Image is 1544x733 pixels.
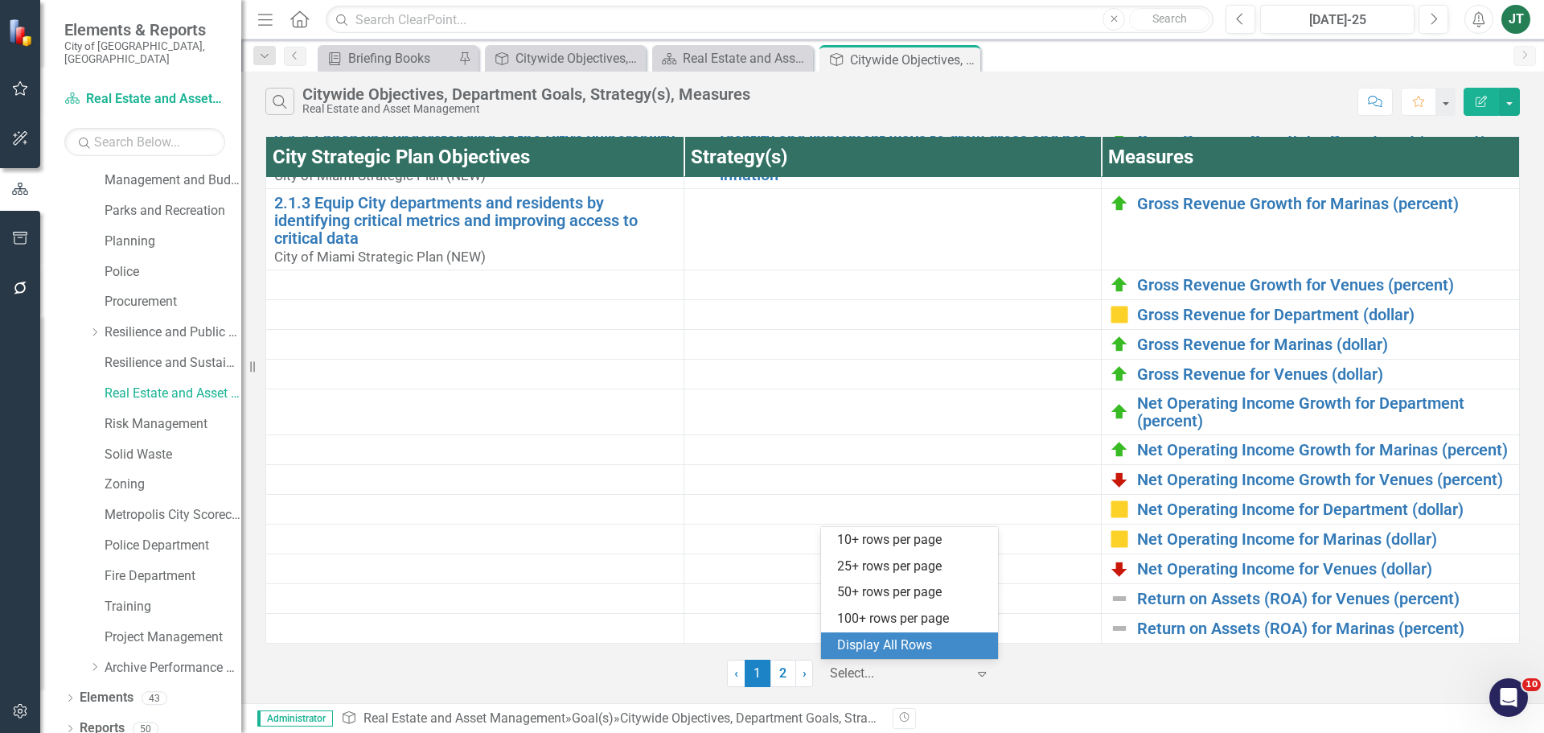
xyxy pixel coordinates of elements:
div: 25+ rows per page [837,558,988,576]
iframe: Intercom live chat [1489,678,1528,717]
img: Not Defined [1110,589,1129,608]
button: [DATE]-25 [1260,5,1415,34]
img: Caution [1110,500,1129,519]
a: Gross Revenue for Marinas (dollar) [1137,336,1511,353]
a: Resilience and Sustainability [105,354,241,373]
img: Not Defined [1110,619,1129,638]
a: Gross Revenue Growth for Venues (percent) [1137,276,1511,294]
a: Procurement [105,293,241,311]
div: Citywide Objectives, Department Goals, Strategy(s), Measures [850,50,976,70]
small: City of [GEOGRAPHIC_DATA], [GEOGRAPHIC_DATA] [64,39,225,66]
img: On Target [1110,364,1129,384]
div: 50+ rows per page [837,583,988,602]
td: Double-Click to Edit Right Click for Context Menu [1102,525,1520,554]
td: Double-Click to Edit Right Click for Context Menu [1102,360,1520,389]
img: Caution [1110,305,1129,324]
div: Citywide Objectives, Department Goals, Strategy(s), Measures [302,85,750,103]
div: 100+ rows per page [837,610,988,628]
td: Double-Click to Edit Right Click for Context Menu [1102,389,1520,435]
td: Double-Click to Edit Right Click for Context Menu [1102,495,1520,525]
input: Search ClearPoint... [326,6,1213,34]
a: Parks and Recreation [105,202,241,220]
img: On Target [1110,335,1129,354]
a: Identify and implement ways to grow gross and net income above inflation and reduce expenses belo... [720,130,1094,183]
div: Real Estate and Asset Management [302,103,750,115]
div: Citywide Objectives, Department Goals, Strategy(s), Measures [620,710,968,726]
a: Gross Revenue Growth for Marinas (percent) [1137,195,1511,212]
td: Double-Click to Edit Right Click for Context Menu [1102,554,1520,584]
a: 2.1.3 Equip City departments and residents by identifying critical metrics and improving access t... [274,194,675,247]
td: Double-Click to Edit Right Click for Context Menu [1102,465,1520,495]
div: Display All Rows [837,636,988,655]
div: Briefing Books [348,48,454,68]
a: Planning [105,233,241,251]
a: Police [105,263,241,282]
a: Metropolis City Scorecard [105,506,241,525]
a: Real Estate and Asset Management [64,90,225,109]
td: Double-Click to Edit Right Click for Context Menu [1102,189,1520,270]
a: Archive Performance Reports Data [105,659,241,677]
a: Return on Assets (ROA) for Marinas (percent) [1137,620,1511,637]
a: Real Estate and Asset Management [363,710,565,726]
a: Net Operating Income Growth for Department (percent) [1137,394,1511,430]
button: JT [1501,5,1530,34]
td: Double-Click to Edit Right Click for Context Menu [1102,330,1520,360]
img: Below Plan [1110,470,1129,489]
span: › [803,665,807,681]
a: Risk Management [105,415,241,434]
img: Below Plan [1110,559,1129,579]
a: Zoning [105,476,241,494]
span: Search [1152,12,1187,25]
img: On Target [1110,402,1129,422]
a: Net Operating Income for Department (dollar) [1137,500,1511,518]
a: Net Operating Income Growth for Marinas (percent) [1137,441,1511,459]
a: Net Operating Income for Marinas (dollar) [1137,530,1511,548]
span: 10 [1522,678,1541,691]
a: Fire Department [105,567,241,586]
a: Goal(s) [572,710,614,726]
div: 43 [142,691,167,705]
td: Double-Click to Edit Right Click for Context Menu [1102,270,1520,300]
a: Net Operating Income Growth for Venues (percent) [1137,471,1511,488]
div: » » [341,710,881,728]
div: [DATE]-25 [1266,10,1409,30]
div: Real Estate and Asset Management [683,48,809,68]
td: Double-Click to Edit Right Click for Context Menu [266,189,684,270]
img: On Target [1110,440,1129,459]
a: Briefing Books [322,48,454,68]
span: 1 [745,660,770,687]
span: City of Miami Strategic Plan (NEW) [274,249,486,265]
a: Management and Budget [105,171,241,190]
td: Double-Click to Edit Right Click for Context Menu [1102,300,1520,330]
a: Gross Revenue for Venues (dollar) [1137,365,1511,383]
a: Net Operating Income for Venues (dollar) [1137,560,1511,578]
img: On Target [1110,275,1129,294]
span: Administrator [257,710,333,727]
a: Elements [80,689,133,707]
img: ClearPoint Strategy [8,19,36,47]
a: Solid Waste [105,446,241,464]
a: Project Management [105,628,241,647]
td: Double-Click to Edit Right Click for Context Menu [1102,584,1520,614]
a: Resilience and Public Works [105,323,241,342]
img: Caution [1110,529,1129,549]
a: 2 [770,660,796,687]
a: Return on Assets (ROA) for Venues (percent) [1137,590,1511,607]
img: On Target [1110,194,1129,213]
div: 10+ rows per page [837,531,988,550]
input: Search Below... [64,128,225,156]
span: Elements & Reports [64,20,225,39]
a: Real Estate and Asset Management [656,48,809,68]
a: Real Estate and Asset Management [105,385,241,403]
button: Search [1129,8,1209,31]
td: Double-Click to Edit Right Click for Context Menu [1102,435,1520,465]
span: ‹ [734,665,738,681]
a: Police Department [105,537,241,555]
a: Citywide Objectives, Department Goals, Strategy(s), Measures [489,48,642,68]
div: Citywide Objectives, Department Goals, Strategy(s), Measures [515,48,642,68]
td: Double-Click to Edit Right Click for Context Menu [1102,614,1520,644]
a: Gross Revenue for Department (dollar) [1137,306,1511,323]
a: Training [105,598,241,616]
